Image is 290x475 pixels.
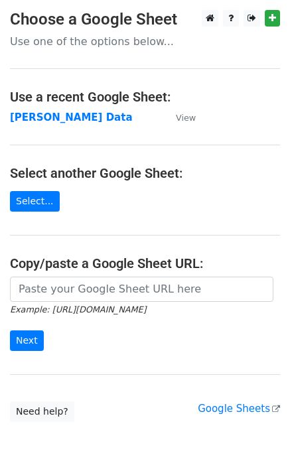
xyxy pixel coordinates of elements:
a: Need help? [10,401,74,422]
h4: Use a recent Google Sheet: [10,89,280,105]
h3: Choose a Google Sheet [10,10,280,29]
h4: Select another Google Sheet: [10,165,280,181]
small: Example: [URL][DOMAIN_NAME] [10,305,146,314]
p: Use one of the options below... [10,34,280,48]
a: [PERSON_NAME] Data [10,111,133,123]
input: Next [10,330,44,351]
a: View [163,111,196,123]
small: View [176,113,196,123]
a: Google Sheets [198,403,280,415]
a: Select... [10,191,60,212]
h4: Copy/paste a Google Sheet URL: [10,255,280,271]
input: Paste your Google Sheet URL here [10,277,273,302]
